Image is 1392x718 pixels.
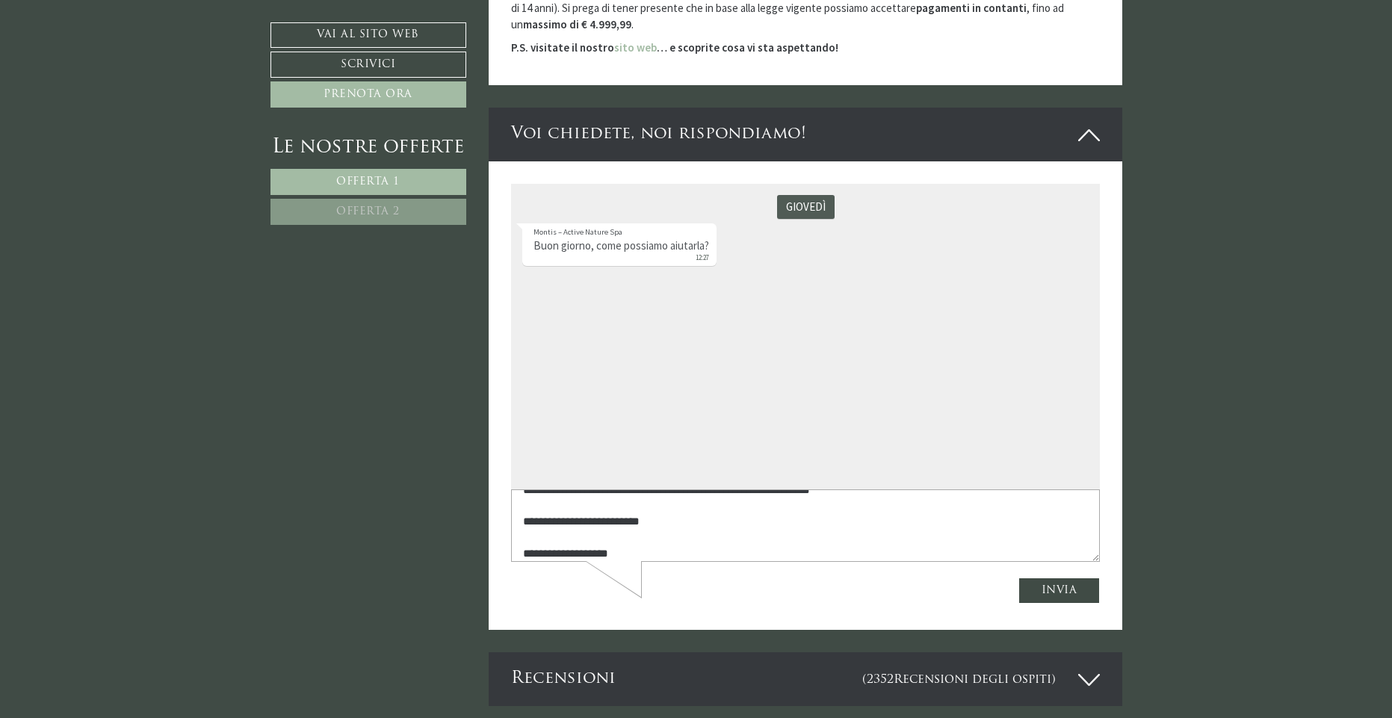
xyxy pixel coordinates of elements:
[523,17,631,31] strong: massimo di € 4.999,99
[489,652,1122,705] div: Recensioni
[336,206,400,217] span: Offerta 2
[507,394,590,420] button: Invia
[22,69,198,79] small: 12:27
[266,11,324,35] div: giovedì
[270,52,466,78] a: Scrivici
[862,674,1056,686] small: (2352 )
[614,40,657,55] a: sito web
[270,22,466,48] a: Vai al sito web
[916,1,1027,15] strong: pagamenti in contanti
[22,43,198,54] div: Montis – Active Nature Spa
[336,176,400,188] span: Offerta 1
[511,40,838,55] strong: P.S. visitate il nostro … e scoprite cosa vi sta aspettando!
[489,108,1122,161] div: Voi chiedete, noi rispondiamo!
[894,674,1051,686] span: Recensioni degli ospiti
[11,40,205,82] div: Buon giorno, come possiamo aiutarla?
[270,81,466,108] a: Prenota ora
[270,134,466,161] div: Le nostre offerte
